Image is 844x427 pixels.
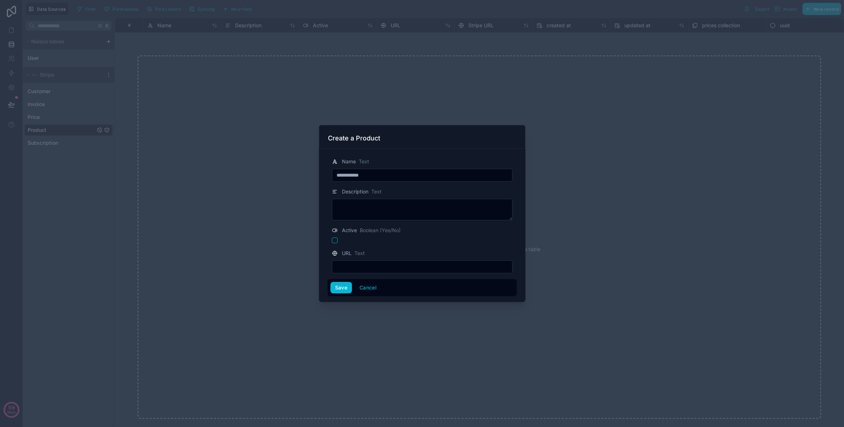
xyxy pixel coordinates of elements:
[342,158,356,165] span: Name
[342,227,357,234] span: Active
[355,282,381,293] button: Cancel
[342,250,352,257] span: URL
[328,134,380,143] h3: Create a Product
[359,158,369,165] span: Text
[371,188,382,195] span: Text
[354,250,365,257] span: Text
[342,188,368,195] span: Description
[360,227,401,234] span: Boolean (Yes/No)
[330,282,352,293] button: Save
